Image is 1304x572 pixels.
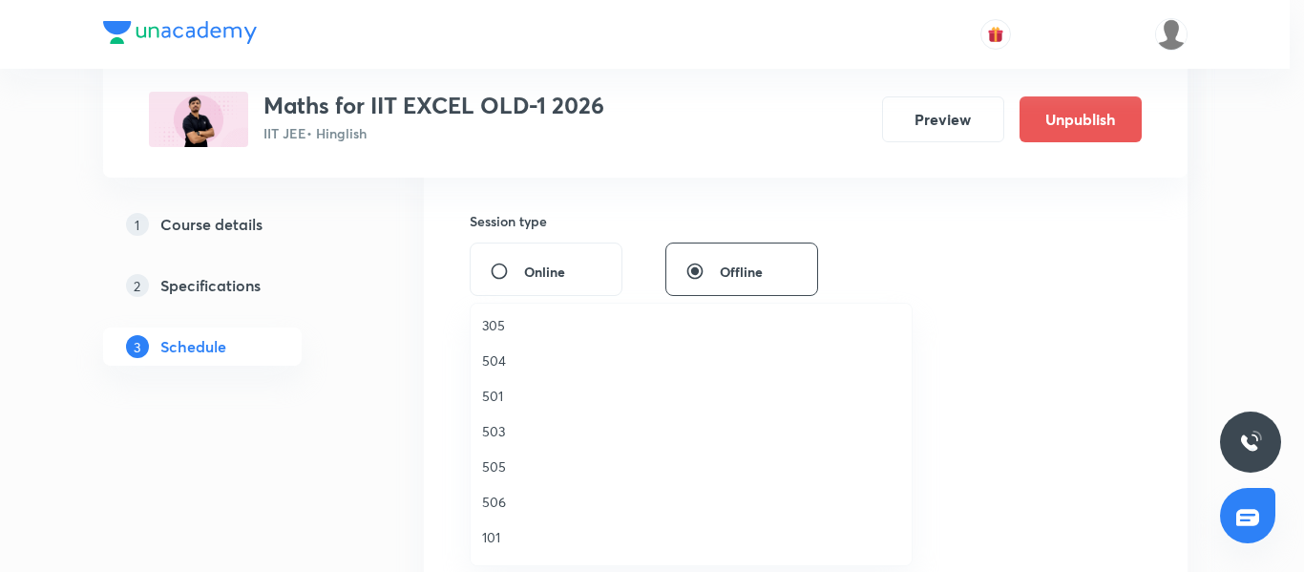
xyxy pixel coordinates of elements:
[482,421,900,441] span: 503
[482,456,900,477] span: 505
[482,315,900,335] span: 305
[482,492,900,512] span: 506
[482,386,900,406] span: 501
[482,350,900,371] span: 504
[482,527,900,547] span: 101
